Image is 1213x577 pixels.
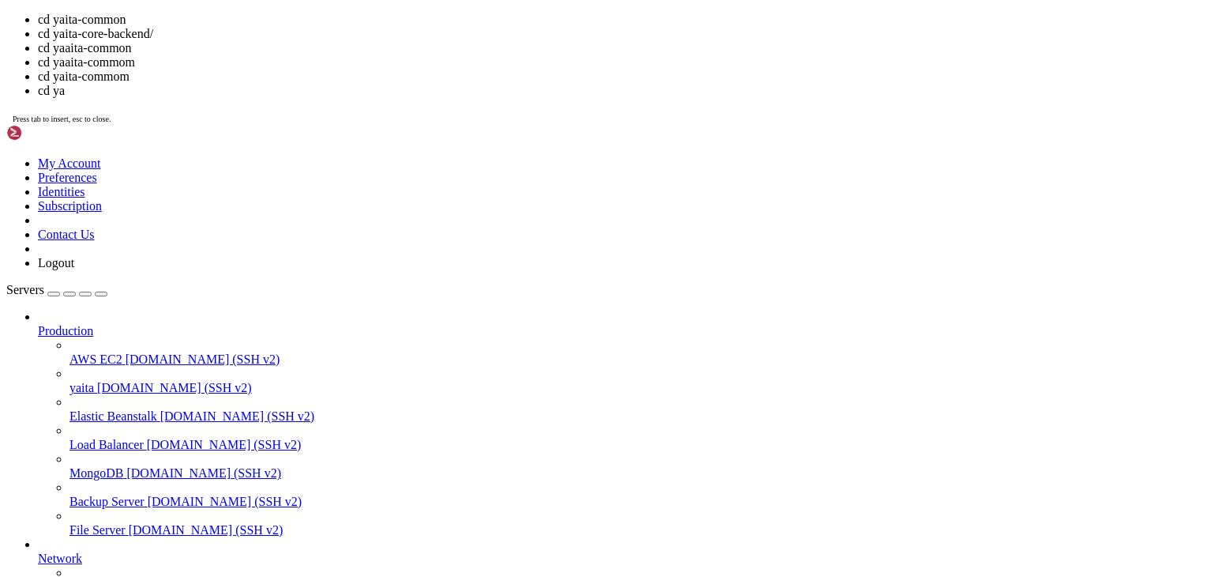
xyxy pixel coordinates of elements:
x-row: To see these additional updates run: apt list --upgradable [6,235,1007,248]
x-row: : $ ls [6,342,1007,356]
x-row: Welcome to Ubuntu 24.04.3 LTS (GNU/Linux 6.14.0-1011-aws x86_64) [6,6,1007,20]
li: cd yaita-commom [38,70,1207,84]
a: Backup Server [DOMAIN_NAME] (SSH v2) [69,495,1207,509]
li: cd yaaita-common [38,41,1207,55]
x-row: Swap usage: 0% [6,154,1007,168]
a: Production [38,324,1207,338]
span: AWS EC2 [69,353,122,366]
span: ~ [152,342,158,355]
li: File Server [DOMAIN_NAME] (SSH v2) [69,509,1207,537]
a: Network [38,552,1207,566]
span: Press tab to insert, esc to close. [13,115,111,123]
img: Shellngn [6,125,97,141]
x-row: Enable ESM Apps to receive additional future security updates. [6,262,1007,275]
x-row: See [URL][DOMAIN_NAME] or run: sudo pro status [6,275,1007,288]
span: [DOMAIN_NAME] (SSH v2) [126,353,280,366]
span: Load Balancer [69,438,144,451]
li: cd yaaita-commom [38,55,1207,70]
li: Elastic Beanstalk [DOMAIN_NAME] (SSH v2) [69,395,1207,424]
x-row: Memory usage: 50% IPv4 address for enX0: [TECHNICAL_ID] [6,141,1007,154]
span: Network [38,552,82,565]
span: Backup Server [69,495,145,508]
a: AWS EC2 [DOMAIN_NAME] (SSH v2) [69,353,1207,367]
span: MongoDB [69,466,123,480]
span: [DOMAIN_NAME] (SSH v2) [160,409,315,423]
span: ~ [152,369,158,382]
span: ubuntu@ip-172-31-91-17 [6,342,145,355]
a: MongoDB [DOMAIN_NAME] (SSH v2) [69,466,1207,481]
span: File Server [69,523,126,537]
span: ubuntu@ip-172-31-91-17 [6,369,145,382]
a: Contact Us [38,228,95,241]
x-row: System load: 0.0 Processes: 173 [6,114,1007,127]
a: Elastic Beanstalk [DOMAIN_NAME] (SSH v2) [69,409,1207,424]
x-row: Last login: [DATE] from [TECHNICAL_ID] [6,329,1007,342]
span: Servers [6,283,44,296]
a: Subscription [38,199,102,213]
li: yaita [DOMAIN_NAME] (SSH v2) [69,367,1207,395]
x-row: * Documentation: [URL][DOMAIN_NAME] [6,33,1007,47]
x-row: *** System restart required *** [6,315,1007,329]
span: yaita-core-backend [6,356,120,368]
span: [DOMAIN_NAME] (SSH v2) [147,438,302,451]
x-row: * Management: [URL][DOMAIN_NAME] [6,47,1007,60]
li: Backup Server [DOMAIN_NAME] (SSH v2) [69,481,1207,509]
x-row: Expanded Security Maintenance for Applications is not enabled. [6,194,1007,208]
x-row: System information as of [DATE] [6,87,1007,100]
li: cd yaita-core-backend/ [38,27,1207,41]
a: Logout [38,256,74,270]
span: yaita [69,381,94,394]
div: (31, 27) [212,369,219,383]
li: cd ya [38,84,1207,98]
span: [DOMAIN_NAME] (SSH v2) [129,523,284,537]
a: Servers [6,283,107,296]
a: Load Balancer [DOMAIN_NAME] (SSH v2) [69,438,1207,452]
x-row: 2 updates can be applied immediately. [6,221,1007,235]
a: yaita [DOMAIN_NAME] (SSH v2) [69,381,1207,395]
li: AWS EC2 [DOMAIN_NAME] (SSH v2) [69,338,1207,367]
span: [DOMAIN_NAME] (SSH v2) [97,381,252,394]
a: My Account [38,157,101,170]
span: Elastic Beanstalk [69,409,157,423]
span: Production [38,324,93,338]
li: cd yaita-common [38,13,1207,27]
a: Preferences [38,171,97,184]
span: [DOMAIN_NAME] (SSH v2) [148,495,302,508]
x-row: : $ cd ya [6,369,1007,383]
x-row: * Support: [URL][DOMAIN_NAME] [6,60,1007,74]
span: [DOMAIN_NAME] (SSH v2) [126,466,281,480]
li: Production [38,310,1207,537]
a: Identities [38,185,85,198]
li: Load Balancer [DOMAIN_NAME] (SSH v2) [69,424,1207,452]
a: File Server [DOMAIN_NAME] (SSH v2) [69,523,1207,537]
x-row: Usage of /: 24.3% of 28.02GB Users logged in: 0 [6,127,1007,141]
li: MongoDB [DOMAIN_NAME] (SSH v2) [69,452,1207,481]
